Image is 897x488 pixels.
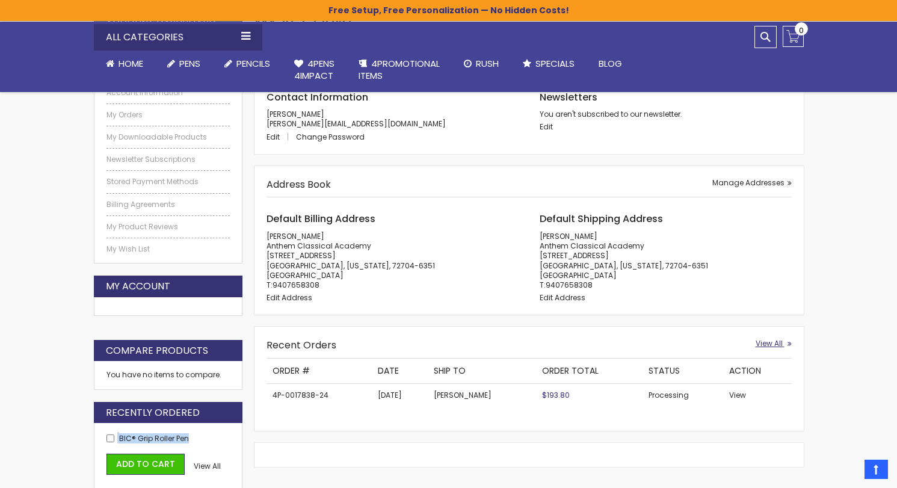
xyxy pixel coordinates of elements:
a: 4Pens4impact [282,51,347,90]
address: [PERSON_NAME] Anthem Classical Academy [STREET_ADDRESS] [GEOGRAPHIC_DATA], [US_STATE], 72704-6351... [267,232,519,290]
span: $193.80 [542,390,570,400]
a: View [729,390,746,400]
th: Status [643,359,724,383]
a: My Downloadable Products [106,132,230,142]
span: Home [119,57,143,70]
span: Pens [179,57,200,70]
span: Default Billing Address [267,212,375,226]
a: Pens [155,51,212,77]
a: 0 [783,26,804,47]
a: Manage Addresses [712,178,792,188]
span: 4PROMOTIONAL ITEMS [359,57,440,82]
a: Edit Address [540,292,585,303]
div: You have no items to compare. [94,361,243,389]
a: Blog [587,51,634,77]
strong: Compare Products [106,344,208,357]
a: Pencils [212,51,282,77]
a: View All [756,339,792,348]
span: Newsletters [540,90,597,104]
span: Manage Addresses [712,178,784,188]
th: Order # [267,359,372,383]
p: [PERSON_NAME] [PERSON_NAME][EMAIL_ADDRESS][DOMAIN_NAME] [267,110,519,129]
span: View All [756,338,783,348]
a: BIC® Grip Roller Pen [119,433,189,443]
a: Edit [267,132,294,142]
p: You aren't subscribed to our newsletter. [540,110,792,119]
a: 9407658308 [273,280,319,290]
strong: Recently Ordered [106,406,200,419]
a: Account Information [106,88,230,97]
a: 4PROMOTIONALITEMS [347,51,452,90]
span: Add to Cart [116,458,175,470]
th: Action [723,359,791,383]
span: Specials [535,57,575,70]
td: Processing [643,383,724,407]
span: Default Shipping Address [540,212,663,226]
a: Specials [511,51,587,77]
strong: Recent Orders [267,338,336,352]
a: My Wish List [106,244,230,254]
a: Billing Agreements [106,200,230,209]
span: Pencils [236,57,270,70]
a: Rush [452,51,511,77]
a: My Orders [106,110,230,120]
span: 4Pens 4impact [294,57,334,82]
span: View All [194,461,221,471]
address: [PERSON_NAME] Anthem Classical Academy [STREET_ADDRESS] [GEOGRAPHIC_DATA], [US_STATE], 72704-6351... [540,232,792,290]
span: Edit [267,132,280,142]
span: Blog [599,57,622,70]
strong: Address Book [267,178,331,191]
a: Edit Address [267,292,312,303]
th: Date [372,359,428,383]
a: Change Password [296,132,365,142]
span: Rush [476,57,499,70]
td: [PERSON_NAME] [428,383,536,407]
a: Edit [540,122,553,132]
strong: My Account [106,280,170,293]
th: Order Total [536,359,643,383]
a: Stored Payment Methods [106,177,230,187]
a: My Product Reviews [106,222,230,232]
div: All Categories [94,24,262,51]
a: View All [194,462,221,471]
button: Add to Cart [106,454,185,475]
a: 9407658308 [546,280,593,290]
th: Ship To [428,359,536,383]
td: [DATE] [372,383,428,407]
td: 4P-0017838-24 [267,383,372,407]
a: Newsletter Subscriptions [106,155,230,164]
span: 0 [799,25,804,36]
span: Contact Information [267,90,368,104]
a: Home [94,51,155,77]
